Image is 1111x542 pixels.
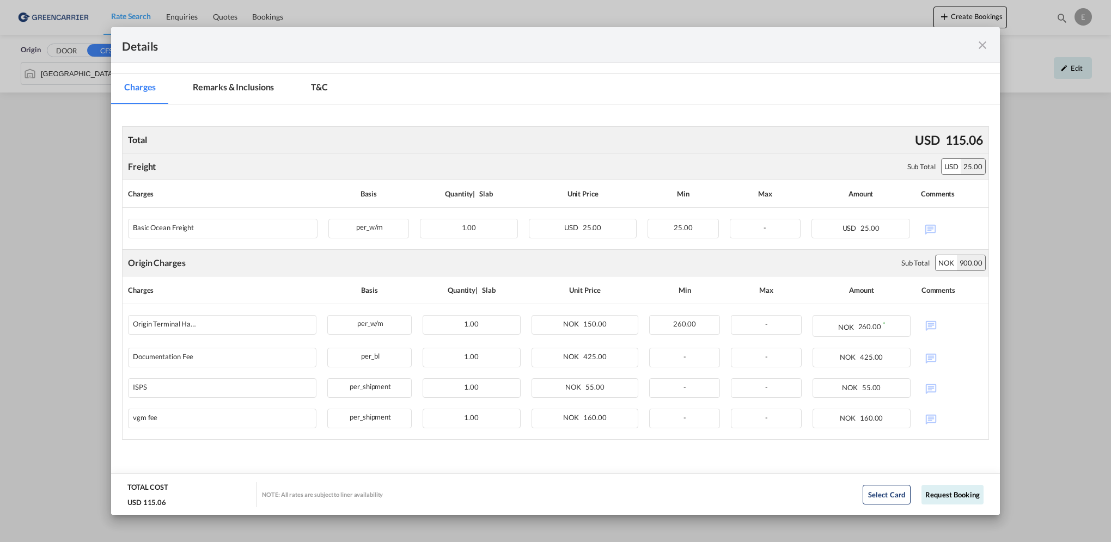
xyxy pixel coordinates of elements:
span: 425.00 [583,352,606,361]
span: USD [843,224,859,232]
span: - [683,352,686,361]
button: Request Booking [921,485,984,504]
div: NOK [936,255,957,270]
div: No Comments Available [921,315,983,334]
span: NOK [838,323,857,331]
div: 115.06 [943,128,986,151]
span: - [683,413,686,422]
div: 25.00 [961,159,985,174]
div: TOTAL COST [127,482,168,497]
span: 55.00 [585,383,605,391]
div: ISPS [133,383,147,391]
span: 25.00 [674,223,693,232]
div: No Comments Available [921,219,983,238]
div: USD 115.06 [127,497,166,507]
div: No Comments Available [921,378,983,397]
div: Freight [128,161,156,173]
div: NOTE: All rates are subject to liner availability [262,490,383,498]
span: 1.00 [464,413,479,422]
div: Amount [811,186,910,202]
div: Unit Price [532,282,638,298]
span: - [765,352,768,361]
div: per_bl [328,348,411,362]
div: Unit Price [529,186,637,202]
div: Charges [128,282,316,298]
span: 25.00 [860,224,880,232]
span: NOK [842,383,860,392]
span: 160.00 [860,414,883,422]
span: NOK [563,413,582,422]
div: Max [731,282,802,298]
div: Basic Ocean Freight [133,224,194,232]
div: 900.00 [957,255,985,270]
div: Details [122,38,902,52]
div: Sub Total [901,258,930,268]
md-dialog: Port of Loading ... [111,27,1000,515]
div: Quantity | Slab [423,282,521,298]
span: - [765,383,768,391]
div: USD [942,159,961,174]
span: 260.00 [858,323,881,331]
div: Min [649,282,720,298]
div: Total [125,131,150,149]
span: 150.00 [583,319,606,328]
md-tab-item: T&C [298,74,341,104]
div: per_shipment [328,379,411,392]
md-tab-item: Remarks & Inclusions [180,74,287,104]
span: - [764,223,766,232]
span: 1.00 [462,223,477,232]
div: per_w/m [329,219,408,233]
md-tab-item: Charges [111,74,169,104]
div: Max [730,186,801,202]
div: Origin Charges [128,257,186,269]
span: NOK [563,319,582,328]
span: - [683,383,686,391]
md-icon: icon-close fg-AAA8AD m-0 cursor [976,39,989,52]
span: 160.00 [583,413,606,422]
div: Amount [813,282,911,298]
th: Comments [916,276,988,304]
span: 25.00 [583,223,602,232]
div: Quantity | Slab [420,186,518,202]
div: USD [912,128,943,151]
sup: Minimum amount [883,321,885,328]
div: Documentation Fee [133,353,193,361]
span: 1.00 [464,319,479,328]
div: per_shipment [328,409,411,423]
button: Select Card [863,485,911,504]
span: - [765,413,768,422]
span: NOK [840,353,858,361]
span: NOK [563,352,582,361]
div: per_w/m [328,316,411,329]
div: vgm fee [133,414,157,422]
th: Comments [915,180,988,208]
span: 260.00 [673,319,696,328]
div: Sub Total [907,162,936,171]
span: NOK [840,414,858,422]
div: Basis [328,186,408,202]
span: - [765,319,768,328]
span: 1.00 [464,352,479,361]
span: USD [564,223,581,232]
div: No Comments Available [921,409,983,428]
md-pagination-wrapper: Use the left and right arrow keys to navigate between tabs [111,74,352,104]
div: Min [648,186,719,202]
span: 1.00 [464,383,479,391]
div: Basis [327,282,412,298]
span: NOK [565,383,584,391]
span: 425.00 [860,353,883,361]
div: Origin Terminal Handling Charge [133,320,198,328]
div: No Comments Available [921,348,983,367]
span: 55.00 [862,383,881,392]
div: Charges [128,186,318,202]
